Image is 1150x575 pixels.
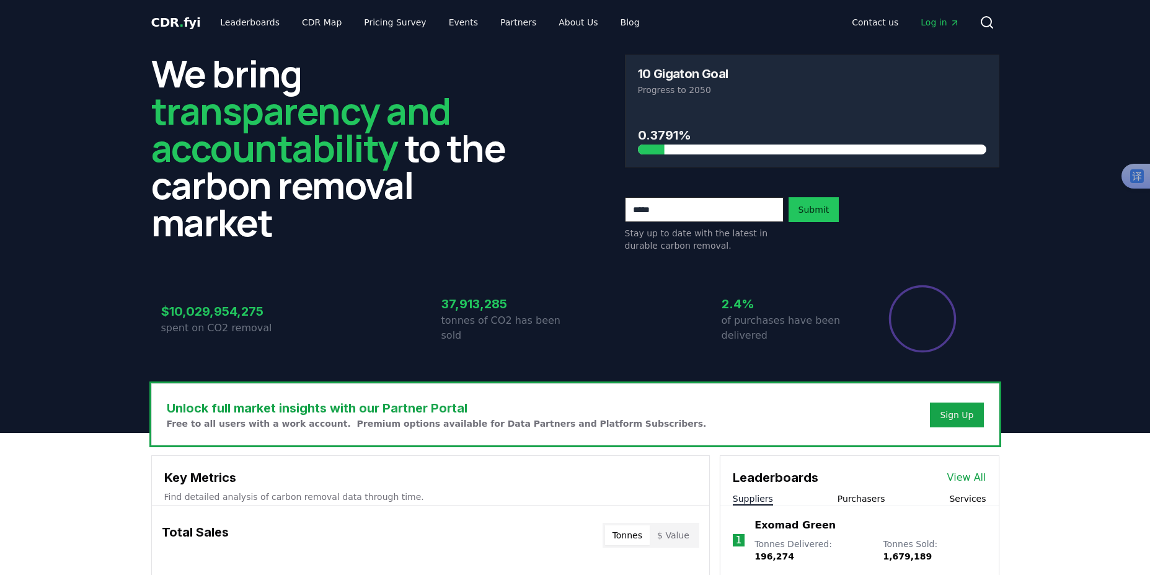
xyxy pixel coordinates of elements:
[151,85,451,173] span: transparency and accountability
[735,533,741,548] p: 1
[722,313,856,343] p: of purchases have been delivered
[754,518,836,533] a: Exomad Green
[921,16,959,29] span: Log in
[210,11,649,33] nav: Main
[838,493,885,505] button: Purchasers
[638,68,728,80] h3: 10 Gigaton Goal
[161,321,295,336] p: spent on CO2 removal
[883,538,986,563] p: Tonnes Sold :
[611,11,650,33] a: Blog
[605,525,650,545] button: Tonnes
[930,403,983,427] button: Sign Up
[490,11,546,33] a: Partners
[549,11,608,33] a: About Us
[638,84,986,96] p: Progress to 2050
[210,11,290,33] a: Leaderboards
[883,551,932,561] span: 1,679,189
[151,15,201,30] span: CDR fyi
[151,14,201,31] a: CDR.fyi
[911,11,969,33] a: Log in
[789,197,839,222] button: Submit
[650,525,697,545] button: $ Value
[162,523,229,548] h3: Total Sales
[164,491,697,503] p: Find detailed analysis of carbon removal data through time.
[179,15,184,30] span: .
[164,468,697,487] h3: Key Metrics
[167,399,707,417] h3: Unlock full market insights with our Partner Portal
[940,409,973,421] a: Sign Up
[754,538,870,563] p: Tonnes Delivered :
[161,302,295,321] h3: $10,029,954,275
[949,493,986,505] button: Services
[167,417,707,430] p: Free to all users with a work account. Premium options available for Data Partners and Platform S...
[733,493,773,505] button: Suppliers
[441,295,575,313] h3: 37,913,285
[354,11,436,33] a: Pricing Survey
[292,11,352,33] a: CDR Map
[625,227,784,252] p: Stay up to date with the latest in durable carbon removal.
[947,470,986,485] a: View All
[754,551,794,561] span: 196,274
[441,313,575,343] p: tonnes of CO2 has been sold
[638,126,986,145] h3: 0.3791%
[842,11,908,33] a: Contact us
[888,284,957,354] div: Percentage of sales delivered
[733,468,818,487] h3: Leaderboards
[151,55,526,241] h2: We bring to the carbon removal market
[722,295,856,313] h3: 2.4%
[842,11,969,33] nav: Main
[439,11,488,33] a: Events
